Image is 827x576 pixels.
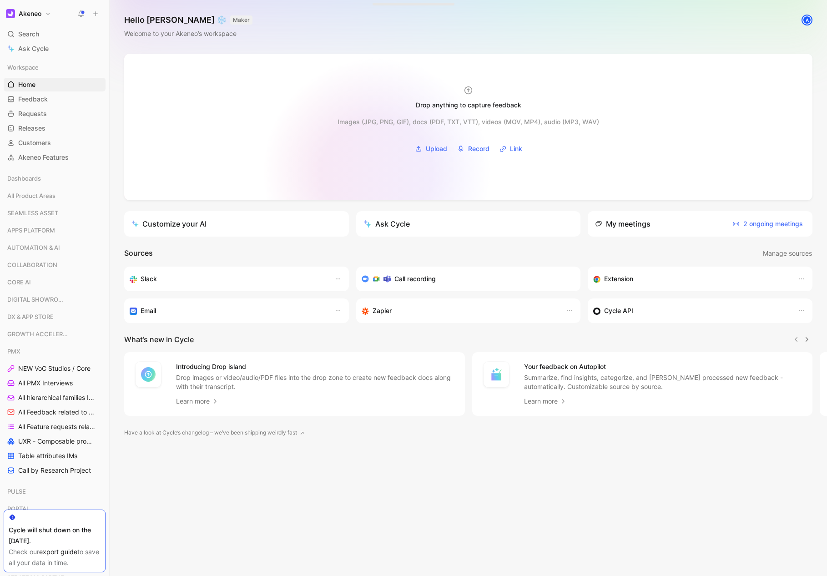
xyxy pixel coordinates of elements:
[131,218,207,229] div: Customize your AI
[7,329,70,339] span: GROWTH ACCELERATION
[4,275,106,289] div: CORE AI
[4,435,106,448] a: UXR - Composable products
[730,217,805,231] button: 2 ongoing meetings
[4,293,106,309] div: DIGITAL SHOWROOM
[496,142,525,156] button: Link
[4,502,106,518] div: PORTAL
[4,92,106,106] a: Feedback
[18,379,73,388] span: All PMX Interviews
[7,504,30,513] span: PORTAL
[6,9,15,18] img: Akeneo
[4,327,106,344] div: GROWTH ACCELERATION
[19,10,41,18] h1: Akeneo
[4,310,106,323] div: DX & APP STORE
[176,396,219,407] a: Learn more
[4,78,106,91] a: Home
[356,211,581,237] button: Ask Cycle
[373,305,392,316] h3: Zapier
[4,449,106,463] a: Table attributes IMs
[124,211,349,237] a: Customize your AI
[524,373,802,391] p: Summarize, find insights, categorize, and [PERSON_NAME] processed new feedback - automatically. C...
[18,422,96,431] span: All Feature requests related to PMX topics
[4,151,106,164] a: Akeneo Features
[593,273,789,284] div: Capture feedback from anywhere on the web
[4,172,106,185] div: Dashboards
[7,63,39,72] span: Workspace
[468,143,489,154] span: Record
[18,95,48,104] span: Feedback
[595,218,651,229] div: My meetings
[454,142,493,156] button: Record
[18,124,45,133] span: Releases
[7,191,55,200] span: All Product Areas
[524,396,567,407] a: Learn more
[7,243,60,252] span: AUTOMATION & AI
[4,136,106,150] a: Customers
[130,273,325,284] div: Sync your customers, send feedback and get updates in Slack
[4,189,106,202] div: All Product Areas
[39,548,77,556] a: export guide
[338,116,599,127] div: Images (JPG, PNG, GIF), docs (PDF, TXT, VTT), videos (MOV, MP4), audio (MP3, WAV)
[4,61,106,74] div: Workspace
[4,189,106,205] div: All Product Areas
[7,260,57,269] span: COLLABORATION
[416,100,521,111] div: Drop anything to capture feedback
[18,43,49,54] span: Ask Cycle
[763,248,812,259] span: Manage sources
[124,428,304,437] a: Have a look at Cycle’s changelog – we’ve been shipping weirdly fast
[593,305,789,316] div: Sync customers & send feedback from custom sources. Get inspired by our favorite use case
[18,408,95,417] span: All Feedback related to PMX topics
[4,293,106,306] div: DIGITAL SHOWROOM
[7,347,20,356] span: PMX
[4,327,106,341] div: GROWTH ACCELERATION
[604,273,633,284] h3: Extension
[4,107,106,121] a: Requests
[130,305,325,316] div: Forward emails to your feedback inbox
[4,405,106,419] a: All Feedback related to PMX topics
[4,258,106,274] div: COLLABORATION
[4,344,106,477] div: PMXNEW VoC Studios / CoreAll PMX InterviewsAll hierarchical families InterviewsAll Feedback relat...
[762,248,812,259] button: Manage sources
[7,487,26,496] span: PULSE
[18,29,39,40] span: Search
[426,143,447,154] span: Upload
[124,334,194,345] h2: What’s new in Cycle
[732,218,803,229] span: 2 ongoing meetings
[4,27,106,41] div: Search
[4,464,106,477] a: Call by Research Project
[4,391,106,404] a: All hierarchical families Interviews
[7,312,54,321] span: DX & APP STORE
[362,305,557,316] div: Capture feedback from thousands of sources with Zapier (survey results, recordings, sheets, etc).
[4,223,106,237] div: APPS PLATFORM
[4,121,106,135] a: Releases
[141,273,157,284] h3: Slack
[176,361,454,372] h4: Introducing Drop island
[4,420,106,434] a: All Feature requests related to PMX topics
[141,305,156,316] h3: Email
[18,153,69,162] span: Akeneo Features
[7,208,58,217] span: SEAMLESS ASSET
[18,393,95,402] span: All hierarchical families Interviews
[4,502,106,515] div: PORTAL
[363,218,410,229] div: Ask Cycle
[4,206,106,220] div: SEAMLESS ASSET
[4,275,106,292] div: CORE AI
[18,109,47,118] span: Requests
[176,373,454,391] p: Drop images or video/audio/PDF files into the drop zone to create new feedback docs along with th...
[18,451,77,460] span: Table attributes IMs
[510,143,522,154] span: Link
[230,15,252,25] button: MAKER
[412,142,450,156] button: Upload
[9,546,101,568] div: Check our to save all your data in time.
[4,241,106,257] div: AUTOMATION & AI
[9,525,101,546] div: Cycle will shut down on the [DATE].
[124,15,252,25] h1: Hello [PERSON_NAME] ❄️
[18,364,91,373] span: NEW VoC Studios / Core
[394,273,436,284] h3: Call recording
[4,42,106,56] a: Ask Cycle
[4,485,106,498] div: PULSE
[124,28,252,39] div: Welcome to your Akeneo’s workspace
[4,206,106,222] div: SEAMLESS ASSET
[362,273,568,284] div: Record & transcribe meetings from Zoom, Meet & Teams.
[4,376,106,390] a: All PMX Interviews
